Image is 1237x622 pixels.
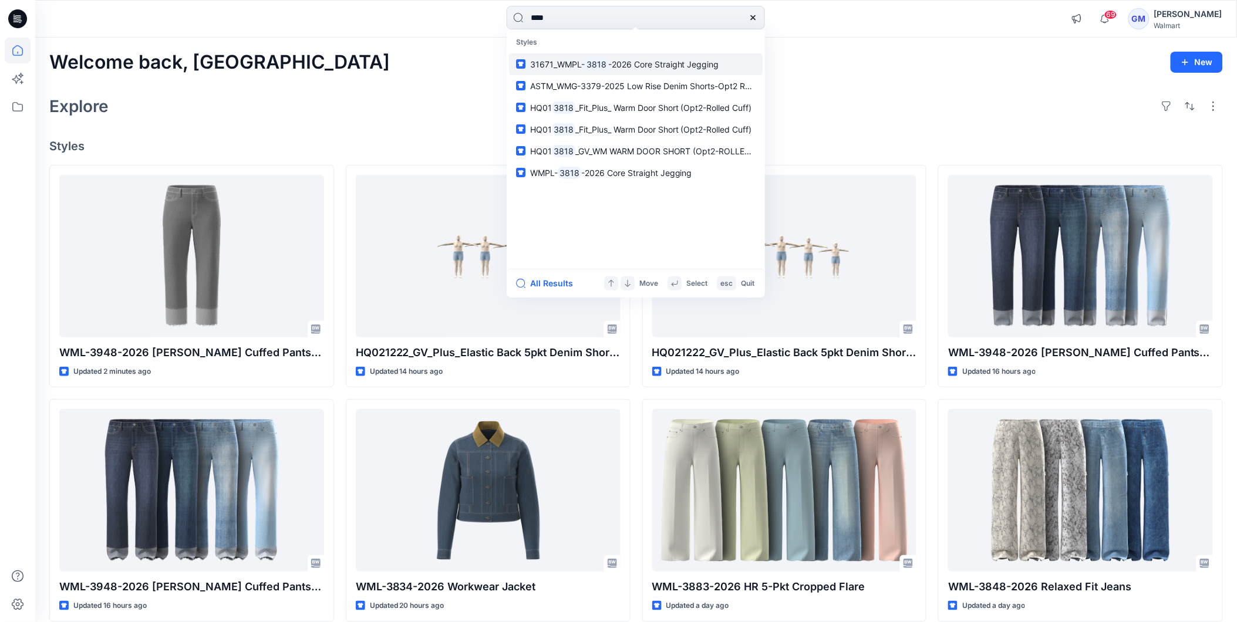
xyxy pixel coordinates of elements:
a: HQ021222_GV_Plus_Elastic Back 5pkt Denim Shorts 3” Inseam [652,175,917,337]
p: esc [720,278,733,290]
a: HQ021222_GV_Plus_Elastic Back 5pkt Denim Shorts 3” Inseam [356,175,621,337]
span: HQ01 [530,124,552,134]
a: WML-3883-2026 HR 5-Pkt Cropped Flare [652,409,917,572]
div: [PERSON_NAME] [1154,7,1222,21]
p: Move [639,278,658,290]
a: WML-3948-2026 Benton Cuffed Pants-29 Inseam [59,409,324,572]
a: WMPL-3818-2026 Core Straight Jegging [509,162,763,184]
a: HQ013818_GV_WM WARM DOOR SHORT (Opt2-ROLLED CUFF) [509,140,763,162]
p: WML-3883-2026 HR 5-Pkt Cropped Flare [652,579,917,595]
mark: 3818 [552,101,575,114]
span: _GV_WM WARM DOOR SHORT (Opt2-ROLLED CUFF) [575,146,777,156]
span: 31671_WMPL- [530,59,585,69]
span: ASTM_WMG-3379-2025 Low Rise Denim Shorts-Opt2 Rolled cuff HQ01 [530,81,805,91]
a: WML-3834-2026 Workwear Jacket [356,409,621,572]
p: Quit [741,278,754,290]
p: Updated 16 hours ago [962,366,1036,378]
p: WML-3948-2026 [PERSON_NAME] Cuffed Pants-29 Inseam [59,579,324,595]
a: WML-3848-2026 Relaxed Fit Jeans [948,409,1213,572]
p: WML-3948-2026 [PERSON_NAME] Cuffed Pants-25 Inseam [59,344,324,361]
p: WML-3848-2026 Relaxed Fit Jeans [948,579,1213,595]
button: All Results [516,276,581,290]
span: HQ01 [530,146,552,156]
div: GM [1128,8,1150,29]
div: Walmart [1154,21,1222,30]
p: Updated 14 hours ago [666,366,740,378]
p: Updated a day ago [666,600,729,612]
a: WML-3948-2026 Benton Cuffed Pants-27 Inseam [948,175,1213,337]
mark: 3818 [585,58,608,71]
a: HQ013818_Fit_Plus_ Warm Door Short (Opt2-Rolled Cuff) [509,97,763,119]
p: WML-3948-2026 [PERSON_NAME] Cuffed Pants-27 Inseam [948,344,1213,361]
p: Updated 14 hours ago [370,366,443,378]
span: _Fit_Plus_ Warm Door Short (Opt2-Rolled Cuff) [575,124,752,134]
mark: 3818 [558,166,581,180]
p: Updated a day ago [962,600,1025,612]
span: WMPL- [530,168,558,178]
button: New [1171,52,1223,73]
span: -2026 Core Straight Jegging [608,59,719,69]
h2: Welcome back, [GEOGRAPHIC_DATA] [49,52,390,73]
h2: Explore [49,97,109,116]
p: Select [686,278,707,290]
span: _Fit_Plus_ Warm Door Short (Opt2-Rolled Cuff) [575,103,752,113]
mark: 3818 [552,123,575,136]
p: Updated 16 hours ago [73,600,147,612]
p: HQ021222_GV_Plus_Elastic Back 5pkt Denim Shorts 3” Inseam [356,344,621,361]
p: WML-3834-2026 Workwear Jacket [356,579,621,595]
mark: 3818 [552,144,575,158]
a: WML-3948-2026 Benton Cuffed Pants-25 Inseam [59,175,324,337]
p: Updated 2 minutes ago [73,366,151,378]
span: -2026 Core Straight Jegging [581,168,692,178]
span: HQ01 [530,103,552,113]
a: ASTM_WMG-3379-2025 Low Rise Denim Shorts-Opt2 Rolled cuff HQ01 [509,75,763,97]
p: Updated 20 hours ago [370,600,444,612]
span: 69 [1104,10,1117,19]
a: HQ013818_Fit_Plus_ Warm Door Short (Opt2-Rolled Cuff) [509,119,763,140]
p: HQ021222_GV_Plus_Elastic Back 5pkt Denim Shorts 3” Inseam [652,344,917,361]
p: Styles [509,32,763,53]
a: 31671_WMPL-3818-2026 Core Straight Jegging [509,53,763,75]
h4: Styles [49,139,1223,153]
